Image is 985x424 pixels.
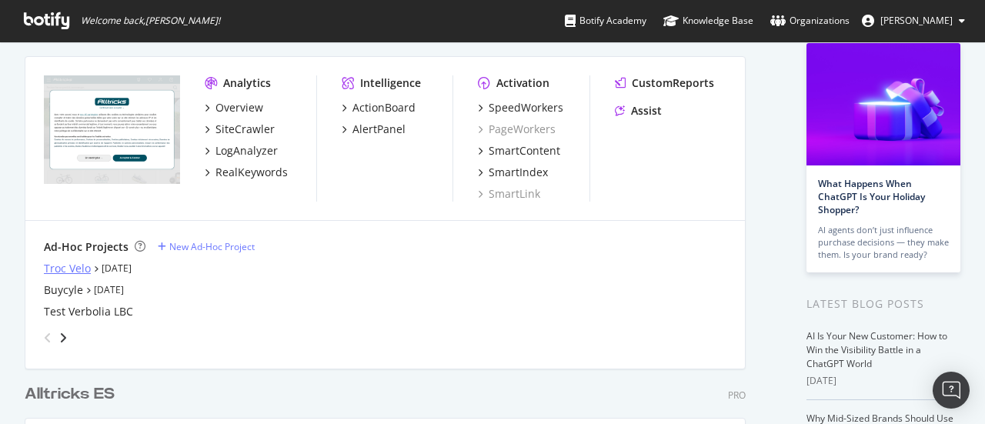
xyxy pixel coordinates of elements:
[818,177,925,216] a: What Happens When ChatGPT Is Your Holiday Shopper?
[565,13,646,28] div: Botify Academy
[205,165,288,180] a: RealKeywords
[489,143,560,159] div: SmartContent
[615,75,714,91] a: CustomReports
[478,165,548,180] a: SmartIndex
[205,143,278,159] a: LogAnalyzer
[933,372,970,409] div: Open Intercom Messenger
[58,330,68,346] div: angle-right
[352,122,406,137] div: AlertPanel
[478,143,560,159] a: SmartContent
[631,103,662,119] div: Assist
[44,304,133,319] a: Test Verbolia LBC
[205,100,263,115] a: Overview
[478,122,556,137] a: PageWorkers
[806,329,947,370] a: AI Is Your New Customer: How to Win the Visibility Battle in a ChatGPT World
[25,383,121,406] a: Alltricks ES
[496,75,549,91] div: Activation
[169,240,255,253] div: New Ad-Hoc Project
[38,326,58,350] div: angle-left
[489,100,563,115] div: SpeedWorkers
[806,374,960,388] div: [DATE]
[806,43,960,165] img: What Happens When ChatGPT Is Your Holiday Shopper?
[25,383,115,406] div: Alltricks ES
[215,143,278,159] div: LogAnalyzer
[489,165,548,180] div: SmartIndex
[205,122,275,137] a: SiteCrawler
[215,165,288,180] div: RealKeywords
[478,100,563,115] a: SpeedWorkers
[728,389,746,402] div: Pro
[215,122,275,137] div: SiteCrawler
[360,75,421,91] div: Intelligence
[352,100,416,115] div: ActionBoard
[44,239,129,255] div: Ad-Hoc Projects
[818,224,949,261] div: AI agents don’t just influence purchase decisions — they make them. Is your brand ready?
[223,75,271,91] div: Analytics
[44,75,180,185] img: alltricks.fr
[880,14,953,27] span: Antonin Anger
[663,13,753,28] div: Knowledge Base
[342,100,416,115] a: ActionBoard
[850,8,977,33] button: [PERSON_NAME]
[215,100,263,115] div: Overview
[478,186,540,202] a: SmartLink
[806,295,960,312] div: Latest Blog Posts
[44,282,83,298] a: Buycyle
[81,15,220,27] span: Welcome back, [PERSON_NAME] !
[44,261,91,276] a: Troc Velo
[615,103,662,119] a: Assist
[158,240,255,253] a: New Ad-Hoc Project
[102,262,132,275] a: [DATE]
[342,122,406,137] a: AlertPanel
[632,75,714,91] div: CustomReports
[770,13,850,28] div: Organizations
[94,283,124,296] a: [DATE]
